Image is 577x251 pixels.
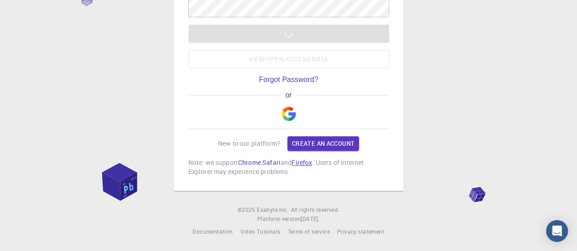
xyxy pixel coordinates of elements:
[257,205,289,215] a: Exabyte Inc.
[546,220,568,242] div: Open Intercom Messenger
[262,158,281,167] a: Safari
[337,228,385,235] span: Privacy statement
[240,228,280,235] span: Video Tutorials
[238,205,257,215] span: © 2025
[287,228,329,235] span: Terms of service
[291,205,339,215] span: All rights reserved.
[240,227,280,236] a: Video Tutorials
[287,227,329,236] a: Terms of service
[281,107,296,121] img: Google
[192,227,233,236] a: Documentation
[281,91,296,99] span: or
[259,76,318,84] a: Forgot Password?
[257,215,301,224] span: Platform version
[287,136,359,151] a: Create an account
[238,158,261,167] a: Chrome
[301,215,320,224] a: [DATE].
[192,228,233,235] span: Documentation
[188,158,389,176] p: Note: we support , and . Users of Internet Explorer may experience problems.
[337,227,385,236] a: Privacy statement
[291,158,312,167] a: Firefox
[301,215,320,222] span: [DATE] .
[257,206,289,213] span: Exabyte Inc.
[218,139,280,148] p: New to our platform?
